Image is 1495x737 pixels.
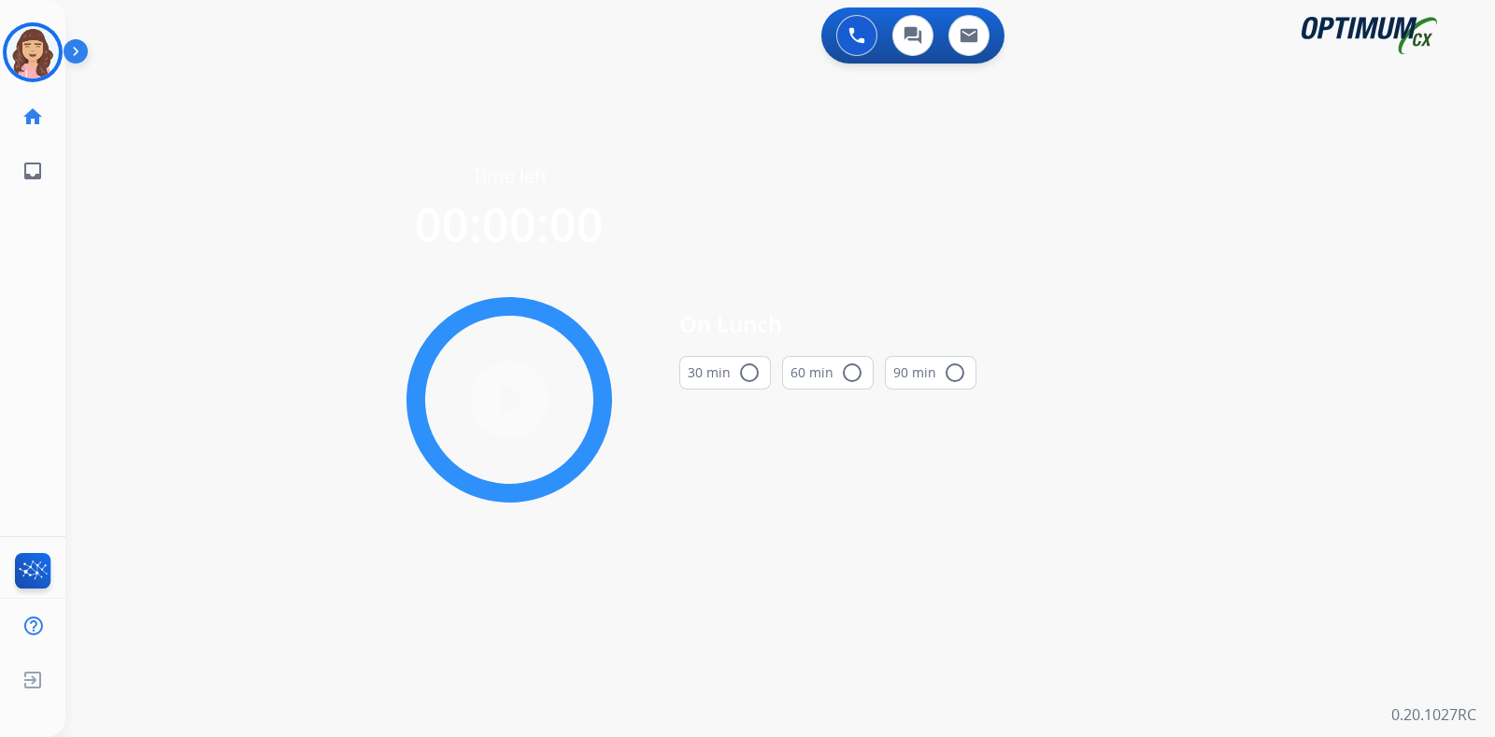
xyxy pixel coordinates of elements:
[472,163,548,190] span: Time left
[21,160,44,182] mat-icon: inbox
[1391,703,1476,726] p: 0.20.1027RC
[944,361,966,384] mat-icon: radio_button_unchecked
[21,106,44,128] mat-icon: home
[782,356,874,390] button: 60 min
[679,307,976,341] span: On Lunch
[7,26,59,78] img: avatar
[679,356,771,390] button: 30 min
[738,361,761,384] mat-icon: radio_button_unchecked
[841,361,863,384] mat-icon: radio_button_unchecked
[885,356,976,390] button: 90 min
[415,192,604,256] span: 00:00:00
